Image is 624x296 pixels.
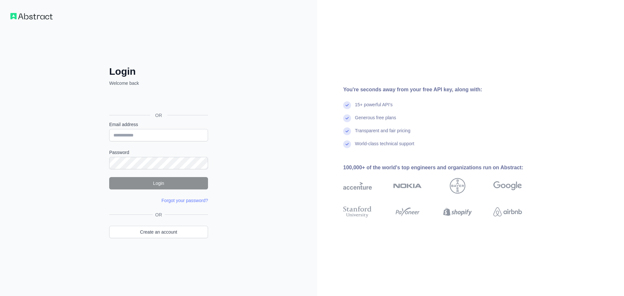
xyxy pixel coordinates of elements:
span: OR [150,112,167,119]
img: check mark [343,140,351,148]
label: Password [109,149,208,156]
img: stanford university [343,205,372,219]
img: shopify [443,205,472,219]
img: payoneer [393,205,422,219]
button: Login [109,177,208,189]
div: 100,000+ of the world's top engineers and organizations run on Abstract: [343,164,543,172]
img: nokia [393,178,422,194]
img: airbnb [493,205,522,219]
h2: Login [109,66,208,77]
img: google [493,178,522,194]
div: World-class technical support [355,140,414,153]
span: OR [153,212,165,218]
p: Welcome back [109,80,208,86]
img: check mark [343,127,351,135]
div: Transparent and fair pricing [355,127,410,140]
a: Forgot your password? [162,198,208,203]
img: bayer [450,178,465,194]
img: check mark [343,101,351,109]
div: Generous free plans [355,114,396,127]
div: You're seconds away from your free API key, along with: [343,86,543,94]
a: Create an account [109,226,208,238]
img: Workflow [10,13,53,19]
iframe: Botão "Fazer login com o Google" [106,94,210,108]
div: 15+ powerful API's [355,101,393,114]
img: check mark [343,114,351,122]
img: accenture [343,178,372,194]
label: Email address [109,121,208,128]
